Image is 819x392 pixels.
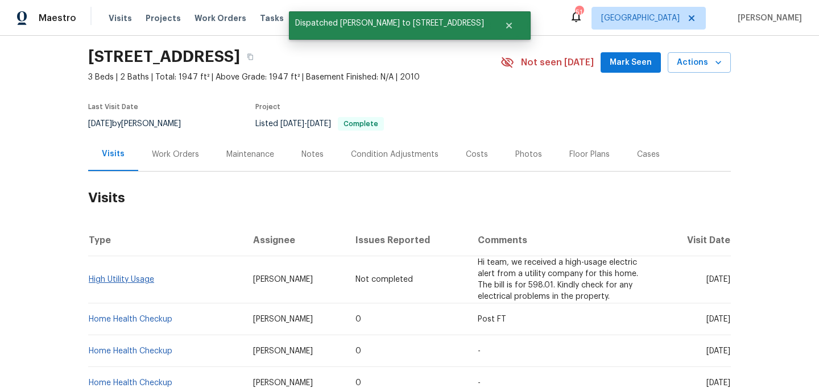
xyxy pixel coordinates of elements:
div: Notes [301,149,324,160]
button: Mark Seen [601,52,661,73]
a: Home Health Checkup [89,315,172,323]
span: Maestro [39,12,76,24]
span: Listed [255,120,384,128]
span: Complete [339,120,383,127]
span: Not seen [DATE] [521,57,594,68]
span: Visits [109,12,132,24]
span: [DATE] [706,347,730,355]
span: [PERSON_NAME] [253,276,313,283]
span: 3 Beds | 2 Baths | Total: 1947 ft² | Above Grade: 1947 ft² | Basement Finished: N/A | 2010 [88,72,500,83]
span: - [280,120,331,128]
th: Visit Date [661,224,731,256]
span: Hi team, we received a high-usage electric alert from a utility company for this home. The bill i... [478,258,638,301]
span: [GEOGRAPHIC_DATA] [601,12,680,24]
h2: [STREET_ADDRESS] [88,51,240,62]
span: [DATE] [307,120,331,128]
button: Copy Address [240,47,260,67]
span: Last Visit Date [88,103,138,110]
span: Not completed [355,276,413,283]
div: 51 [575,7,583,18]
span: [PERSON_NAME] [253,347,313,355]
span: [PERSON_NAME] [733,12,802,24]
div: Costs [466,149,488,160]
span: [DATE] [706,276,730,283]
button: Close [490,14,528,37]
span: Projects [146,12,181,24]
div: Maintenance [226,149,274,160]
th: Assignee [244,224,346,256]
th: Comments [469,224,661,256]
div: by [PERSON_NAME] [88,117,195,131]
span: Dispatched [PERSON_NAME] to [STREET_ADDRESS] [289,11,490,35]
div: Photos [515,149,542,160]
span: [PERSON_NAME] [253,315,313,323]
a: High Utility Usage [89,276,154,283]
span: Actions [677,56,722,70]
span: Mark Seen [610,56,652,70]
a: Home Health Checkup [89,347,172,355]
span: [DATE] [88,120,112,128]
span: Project [255,103,280,110]
span: Work Orders [195,12,246,24]
button: Actions [668,52,731,73]
th: Type [88,224,244,256]
span: [DATE] [706,379,730,387]
span: 0 [355,315,361,323]
th: Issues Reported [346,224,469,256]
span: Tasks [260,14,284,22]
span: 0 [355,347,361,355]
span: - [478,379,481,387]
div: Work Orders [152,149,199,160]
div: Cases [637,149,660,160]
span: [DATE] [706,315,730,323]
div: Visits [102,148,125,160]
div: Condition Adjustments [351,149,439,160]
span: [PERSON_NAME] [253,379,313,387]
span: [DATE] [280,120,304,128]
a: Home Health Checkup [89,379,172,387]
span: Post FT [478,315,506,323]
h2: Visits [88,172,731,224]
div: Floor Plans [569,149,610,160]
span: 0 [355,379,361,387]
span: - [478,347,481,355]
